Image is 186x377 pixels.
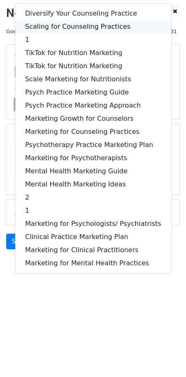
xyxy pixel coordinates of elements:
[6,6,180,20] h2: New Campaign
[15,86,171,99] a: Psych Practice Marketing Guide
[145,338,186,377] iframe: Chat Widget
[15,112,171,125] a: Marketing Growth for Counselors
[15,60,171,73] a: TikTok for Nutrition Marketing
[15,20,171,33] a: Scaling for Counseling Practices
[15,204,171,217] a: 1
[15,125,171,138] a: Marketing for Counseling Practices
[15,230,171,244] a: Clinical Practice Marketing Plan
[15,33,171,46] a: 1
[15,257,171,270] a: Marketing for Mental Health Practices
[15,178,171,191] a: Mental Health Marketing Ideas
[15,46,171,60] a: TikTok for Nutrition Marketing
[15,99,171,112] a: Psych Practice Marketing Approach
[15,152,171,165] a: Marketing for Psychotherapists
[15,138,171,152] a: Psychotherapy Practice Marketing Plan
[15,217,171,230] a: Marketing for Psychologists/ Psychiatrists
[15,7,171,20] a: Diversify Your Counseling Practice
[15,73,171,86] a: Scale Marketing for Nutritionists
[15,244,171,257] a: Marketing for Clinical Practitioners
[15,191,171,204] a: 2
[15,165,171,178] a: Mental Health Marketing Guide
[6,234,33,249] a: Send
[6,28,116,34] small: Google Sheet:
